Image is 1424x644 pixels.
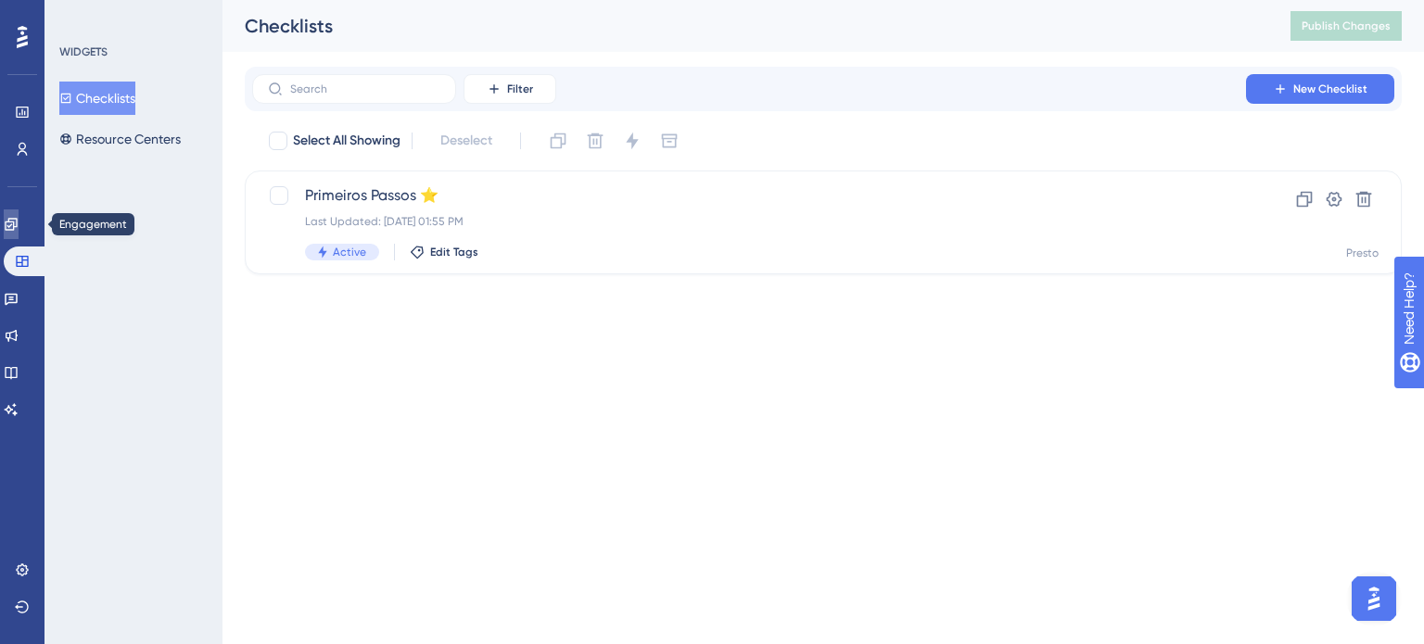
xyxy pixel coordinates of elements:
button: Checklists [59,82,135,115]
div: WIDGETS [59,44,108,59]
button: Filter [464,74,556,104]
span: Need Help? [44,5,116,27]
span: Edit Tags [430,245,478,259]
span: Filter [507,82,533,96]
div: Checklists [245,13,1244,39]
button: Publish Changes [1290,11,1402,41]
iframe: UserGuiding AI Assistant Launcher [1346,571,1402,626]
span: New Checklist [1293,82,1367,96]
div: Presto [1346,246,1379,260]
span: Publish Changes [1302,19,1391,33]
span: Active [333,245,366,259]
span: Primeiros Passos ⭐ [305,184,1193,207]
button: New Checklist [1246,74,1394,104]
span: Select All Showing [293,130,400,152]
div: Last Updated: [DATE] 01:55 PM [305,214,1193,229]
span: Deselect [440,130,492,152]
button: Deselect [424,124,509,158]
button: Edit Tags [410,245,478,259]
input: Search [290,82,440,95]
button: Resource Centers [59,122,181,156]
